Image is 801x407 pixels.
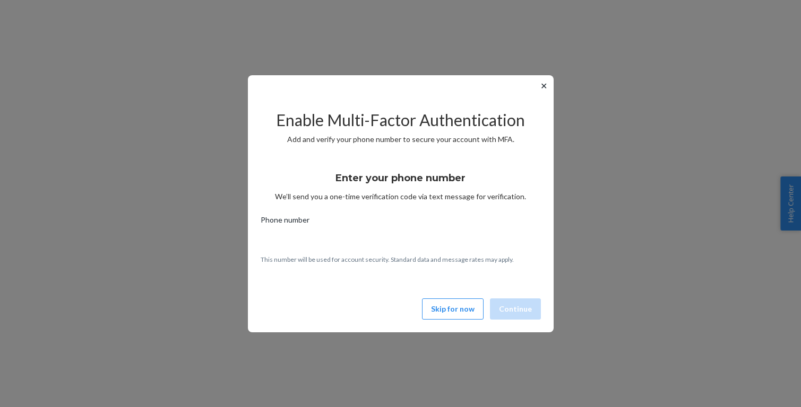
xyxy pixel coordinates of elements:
[261,215,309,229] span: Phone number
[261,111,541,129] h2: Enable Multi-Factor Authentication
[261,255,541,264] p: This number will be used for account security. Standard data and message rates may apply.
[422,298,484,320] button: Skip for now
[538,79,549,92] button: ✕
[261,134,541,145] p: Add and verify your phone number to secure your account with MFA.
[490,298,541,320] button: Continue
[335,171,466,185] h3: Enter your phone number
[261,163,541,202] div: We’ll send you a one-time verification code via text message for verification.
